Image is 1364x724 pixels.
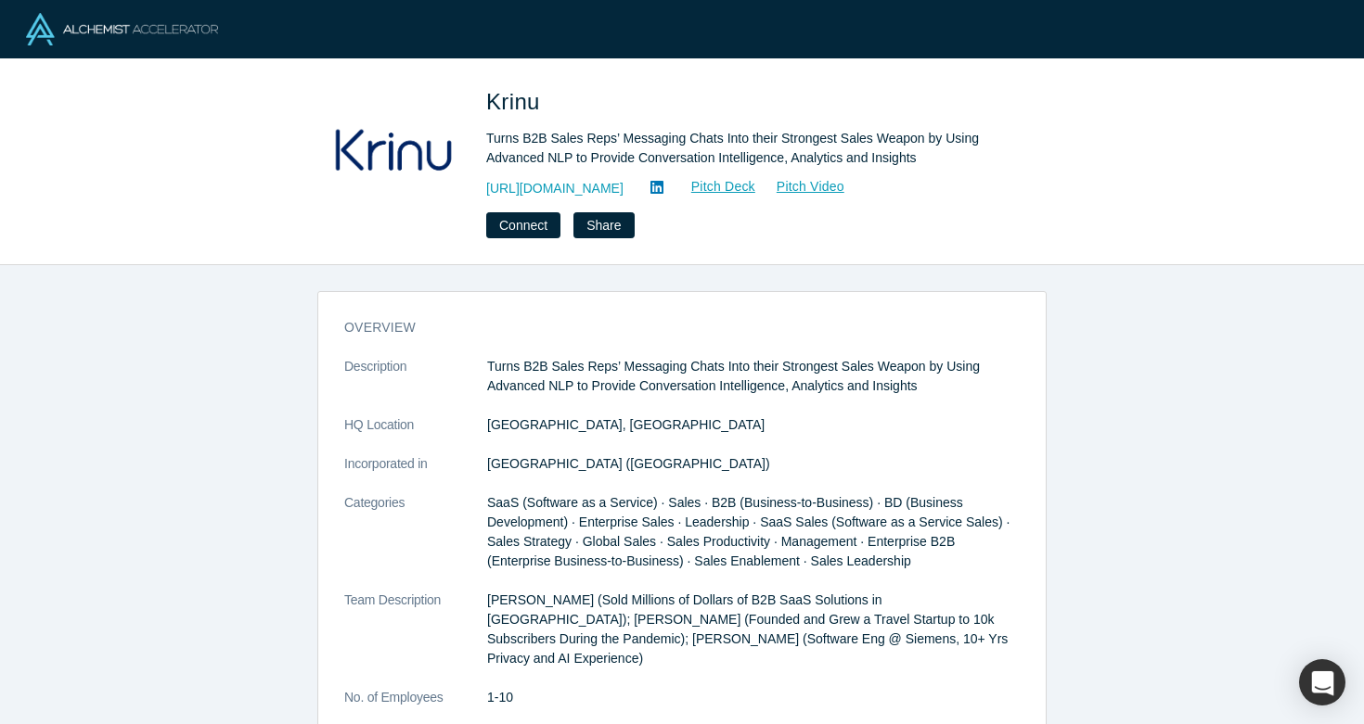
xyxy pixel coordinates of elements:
[573,212,634,238] button: Share
[487,415,1020,435] dd: [GEOGRAPHIC_DATA], [GEOGRAPHIC_DATA]
[487,591,1020,668] p: [PERSON_NAME] (Sold Millions of Dollars of B2B SaaS Solutions in [GEOGRAPHIC_DATA]); [PERSON_NAME...
[487,357,1020,396] p: Turns B2B Sales Reps’ Messaging Chats Into their Strongest Sales Weapon by Using Advanced NLP to ...
[344,318,994,337] h3: overview
[330,85,460,215] img: Krinu 's Logo
[486,179,624,198] a: [URL][DOMAIN_NAME]
[26,13,218,45] img: Alchemist Logo
[344,415,487,454] dt: HQ Location
[344,591,487,688] dt: Team Description
[486,89,547,114] span: Krinu
[486,129,1006,168] div: Turns B2B Sales Reps’ Messaging Chats Into their Strongest Sales Weapon by Using Advanced NLP to ...
[487,454,1020,474] dd: [GEOGRAPHIC_DATA] ([GEOGRAPHIC_DATA])
[487,688,1020,707] dd: 1-10
[344,357,487,415] dt: Description
[344,454,487,493] dt: Incorporated in
[486,212,560,238] button: Connect
[671,176,756,197] a: Pitch Deck
[344,493,487,591] dt: Categories
[756,176,845,197] a: Pitch Video
[487,495,1010,568] span: SaaS (Software as a Service) · Sales · B2B (Business-to-Business) · BD (Business Development) · E...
